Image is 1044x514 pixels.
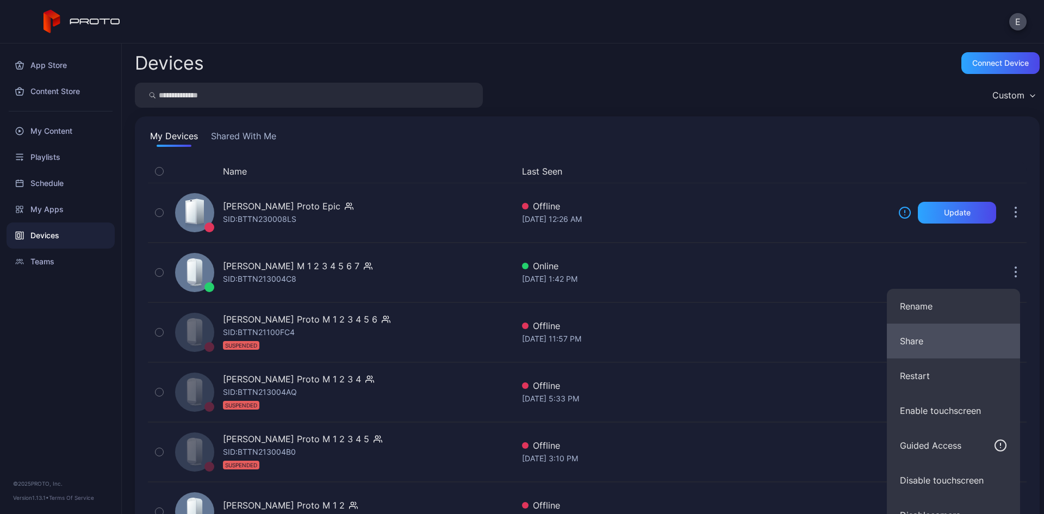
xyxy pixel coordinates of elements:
button: Disable touchscreen [887,463,1020,498]
div: Online [522,259,890,273]
button: Custom [987,83,1040,108]
div: [PERSON_NAME] Proto Epic [223,200,340,213]
button: Share [887,324,1020,358]
h2: Devices [135,53,204,73]
div: Custom [992,90,1024,101]
div: SUSPENDED [223,341,259,350]
div: SID: BTTN21100FC4 [223,326,295,352]
div: Offline [522,439,890,452]
button: Last Seen [522,165,885,178]
button: Guided Access [887,428,1020,463]
div: Offline [522,499,890,512]
div: Offline [522,200,890,213]
div: [PERSON_NAME] Proto M 1 2 3 4 5 6 [223,313,377,326]
div: SUSPENDED [223,461,259,469]
a: Devices [7,222,115,249]
button: Name [223,165,247,178]
div: Connect device [972,59,1029,67]
div: SID: BTTN213004B0 [223,445,296,472]
div: © 2025 PROTO, Inc. [13,479,108,488]
div: [DATE] 1:42 PM [522,273,890,286]
button: Shared With Me [209,129,278,147]
div: [PERSON_NAME] Proto M 1 2 3 4 [223,373,361,386]
a: Content Store [7,78,115,104]
button: My Devices [148,129,200,147]
a: My Apps [7,196,115,222]
button: E [1009,13,1027,30]
div: [DATE] 5:33 PM [522,392,890,405]
button: Rename [887,289,1020,324]
button: Update [918,202,996,224]
div: [PERSON_NAME] Proto M 1 2 3 4 5 [223,432,369,445]
div: Offline [522,379,890,392]
div: Offline [522,319,890,332]
a: My Content [7,118,115,144]
div: [PERSON_NAME] Proto M 1 2 [223,499,345,512]
button: Restart [887,358,1020,393]
div: [DATE] 12:26 AM [522,213,890,226]
div: [DATE] 3:10 PM [522,452,890,465]
a: Playlists [7,144,115,170]
a: App Store [7,52,115,78]
div: Update [944,208,971,217]
div: SID: BTTN230008LS [223,213,296,226]
button: Enable touchscreen [887,393,1020,428]
span: Version 1.13.1 • [13,494,49,501]
a: Schedule [7,170,115,196]
div: Update Device [894,165,992,178]
button: Connect device [961,52,1040,74]
div: SID: BTTN213004AQ [223,386,297,412]
a: Terms Of Service [49,494,94,501]
div: [PERSON_NAME] M 1 2 3 4 5 6 7 [223,259,359,273]
a: Teams [7,249,115,275]
div: SID: BTTN213004C8 [223,273,296,286]
div: Options [1005,165,1027,178]
div: Guided Access [900,439,961,452]
div: [DATE] 11:57 PM [522,332,890,345]
div: SUSPENDED [223,401,259,410]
